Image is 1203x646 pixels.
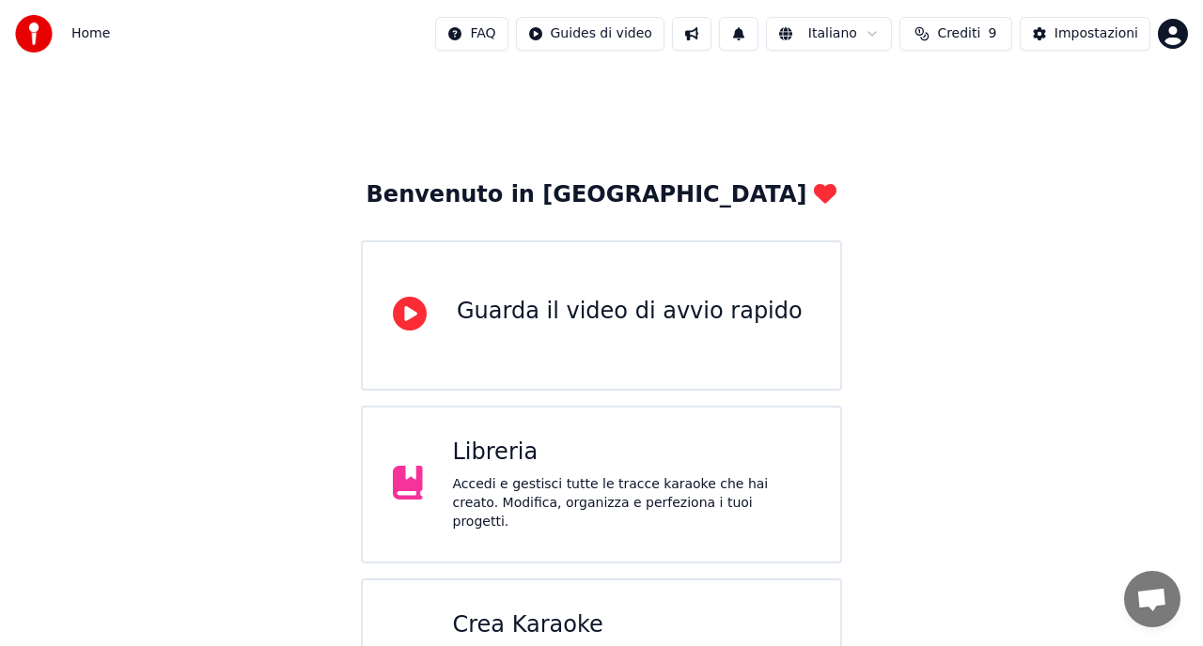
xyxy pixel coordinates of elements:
img: youka [15,15,53,53]
button: Crediti9 [899,17,1012,51]
button: FAQ [435,17,508,51]
div: Benvenuto in [GEOGRAPHIC_DATA] [367,180,837,210]
div: Accedi e gestisci tutte le tracce karaoke che hai creato. Modifica, organizza e perfeziona i tuoi... [453,475,811,531]
div: Impostazioni [1055,24,1138,43]
div: Libreria [453,438,811,468]
button: Impostazioni [1020,17,1150,51]
span: Crediti [937,24,980,43]
div: Crea Karaoke [453,610,811,640]
button: Guides di video [516,17,664,51]
span: Home [71,24,110,43]
a: Aprire la chat [1124,571,1180,627]
div: Guarda il video di avvio rapido [457,297,803,327]
nav: breadcrumb [71,24,110,43]
span: 9 [988,24,996,43]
